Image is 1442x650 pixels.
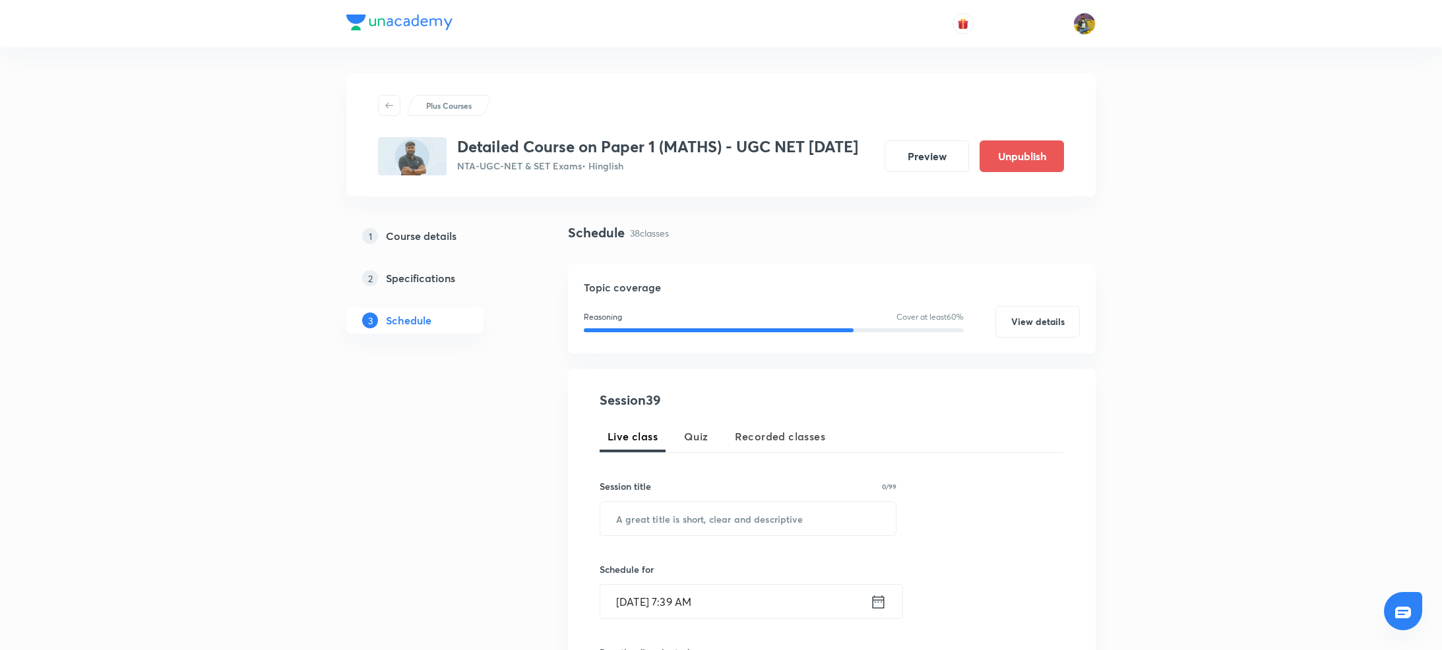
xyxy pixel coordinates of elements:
button: avatar [953,13,974,34]
h4: Session 39 [600,390,840,410]
p: 1 [362,228,378,244]
h5: Specifications [386,270,455,286]
img: sajan k [1073,13,1096,35]
h5: Schedule [386,312,431,328]
button: Preview [885,140,969,172]
input: A great title is short, clear and descriptive [600,502,896,535]
button: View details [995,306,1080,338]
a: Company Logo [346,15,453,34]
p: 38 classes [630,226,669,240]
p: Cover at least 60 % [896,311,964,323]
a: 2Specifications [346,265,526,291]
h3: Detailed Course on Paper 1 (MATHS) - UGC NET [DATE] [457,137,858,156]
a: 1Course details [346,223,526,249]
p: Reasoning [584,311,622,323]
p: Plus Courses [426,100,472,111]
h5: Topic coverage [584,280,1080,295]
h6: Schedule for [600,562,896,576]
span: Recorded classes [735,428,825,444]
p: 2 [362,270,378,286]
h4: Schedule [568,223,625,243]
p: NTA-UGC-NET & SET Exams • Hinglish [457,159,858,173]
span: Live class [608,428,658,444]
span: Quiz [684,428,708,444]
img: FE0EA062-EEFD-466A-9414-ADB711195A89_plus.png [378,137,447,175]
button: Unpublish [980,140,1064,172]
p: 3 [362,312,378,328]
img: Company Logo [346,15,453,30]
p: 0/99 [882,483,896,490]
h6: Session title [600,479,651,493]
img: avatar [957,18,969,30]
h5: Course details [386,228,456,244]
